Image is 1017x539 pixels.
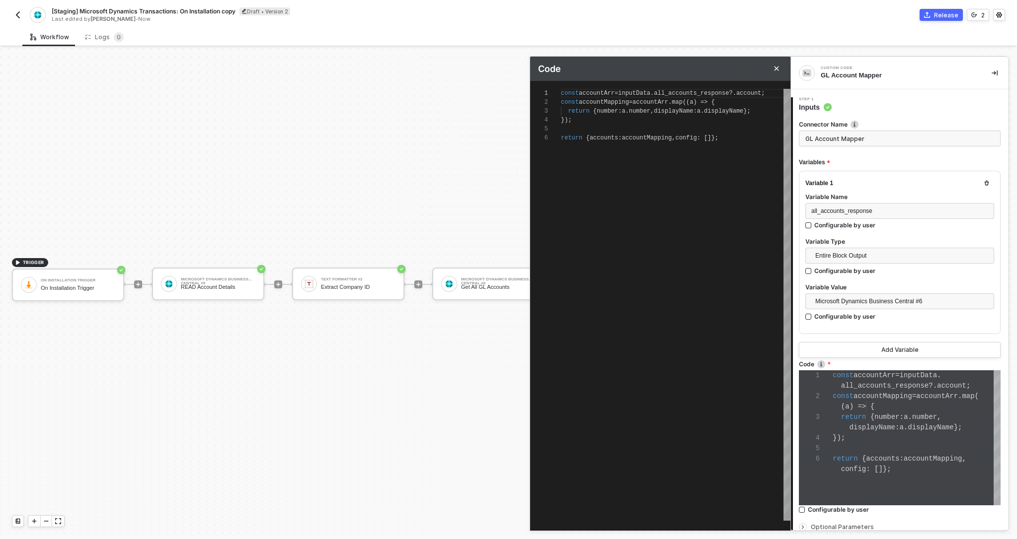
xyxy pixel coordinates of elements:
[895,371,899,379] span: =
[530,134,548,142] div: 6
[114,32,124,42] sup: 0
[568,108,589,115] span: return
[694,108,697,115] span: :
[802,68,811,77] img: integration-icon
[672,135,675,141] span: ,
[618,135,622,141] span: :
[850,403,854,410] span: )
[815,294,988,309] span: Microsoft Dynamics Business Central #6
[593,108,597,115] span: {
[874,465,891,473] span: []};
[31,518,37,524] span: icon-play
[586,135,589,141] span: {
[52,7,235,15] span: [Staging] Microsoft Dynamics Transactions: On Installation copy
[799,412,820,422] div: 3
[579,90,615,97] span: accountArr
[895,423,899,431] span: :
[561,99,579,106] span: const
[530,98,548,107] div: 2
[850,423,895,431] span: displayName
[870,413,874,421] span: {
[632,99,668,106] span: accountArr
[799,156,830,169] span: Variables
[866,455,899,463] span: accounts
[967,9,989,21] button: 2
[920,9,963,21] button: Release
[954,423,962,431] span: };
[597,108,618,115] span: number
[937,382,966,390] span: account
[904,413,908,421] span: a
[629,99,632,106] span: =
[799,342,1001,358] button: Add Variable
[814,267,875,275] div: Configurable by user
[799,391,820,402] div: 2
[899,423,903,431] span: a
[811,207,872,214] span: all_accounts_response
[815,248,988,263] span: Entire Block Output
[668,99,672,106] span: .
[975,392,979,400] span: (
[743,108,750,115] span: };
[241,8,247,14] span: icon-edit
[618,108,622,115] span: :
[579,99,629,106] span: accountMapping
[799,97,832,101] span: Step 1
[90,15,136,22] span: [PERSON_NAME]
[530,107,548,116] div: 3
[811,523,874,531] span: Optional Parameters
[530,125,548,134] div: 5
[799,360,1001,368] label: Code
[761,90,765,97] span: ;
[981,11,985,19] div: 2
[618,90,650,97] span: inputData
[736,90,761,97] span: account
[899,371,937,379] span: inputData
[799,131,1001,146] input: Enter description
[55,518,61,524] span: icon-expand
[916,392,958,400] span: accountArr
[701,99,707,106] span: =>
[908,423,953,431] span: displayName
[841,465,866,473] span: config
[52,15,508,23] div: Last edited by - Now
[958,392,962,400] span: .
[924,12,930,18] span: icon-commerce
[854,371,895,379] span: accountArr
[966,382,970,390] span: ;
[904,423,908,431] span: .
[538,64,561,74] span: Code
[799,443,820,454] div: 5
[33,10,42,19] img: integration-icon
[962,455,966,463] span: ,
[870,403,874,410] span: {
[814,221,875,229] div: Configurable by user
[799,522,1001,533] div: Optional Parameters
[841,403,845,410] span: (
[530,116,548,125] div: 4
[615,90,618,97] span: =
[683,99,690,106] span: ((
[697,135,701,141] span: :
[971,12,977,18] span: icon-versioning
[833,371,854,379] span: const
[771,63,782,74] button: Close
[881,346,919,354] div: Add Variable
[799,102,832,112] span: Inputs
[30,33,69,41] div: Workflow
[704,108,743,115] span: displayName
[530,89,548,98] div: 1
[937,371,941,379] span: .
[799,370,820,381] div: 1
[654,108,693,115] span: displayName
[929,382,937,390] span: ?.
[833,455,858,463] span: return
[904,455,962,463] span: accountMapping
[908,413,912,421] span: .
[672,99,683,106] span: map
[858,403,866,410] span: =>
[805,179,833,188] div: Variable 1
[697,108,701,115] span: a
[701,108,704,115] span: .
